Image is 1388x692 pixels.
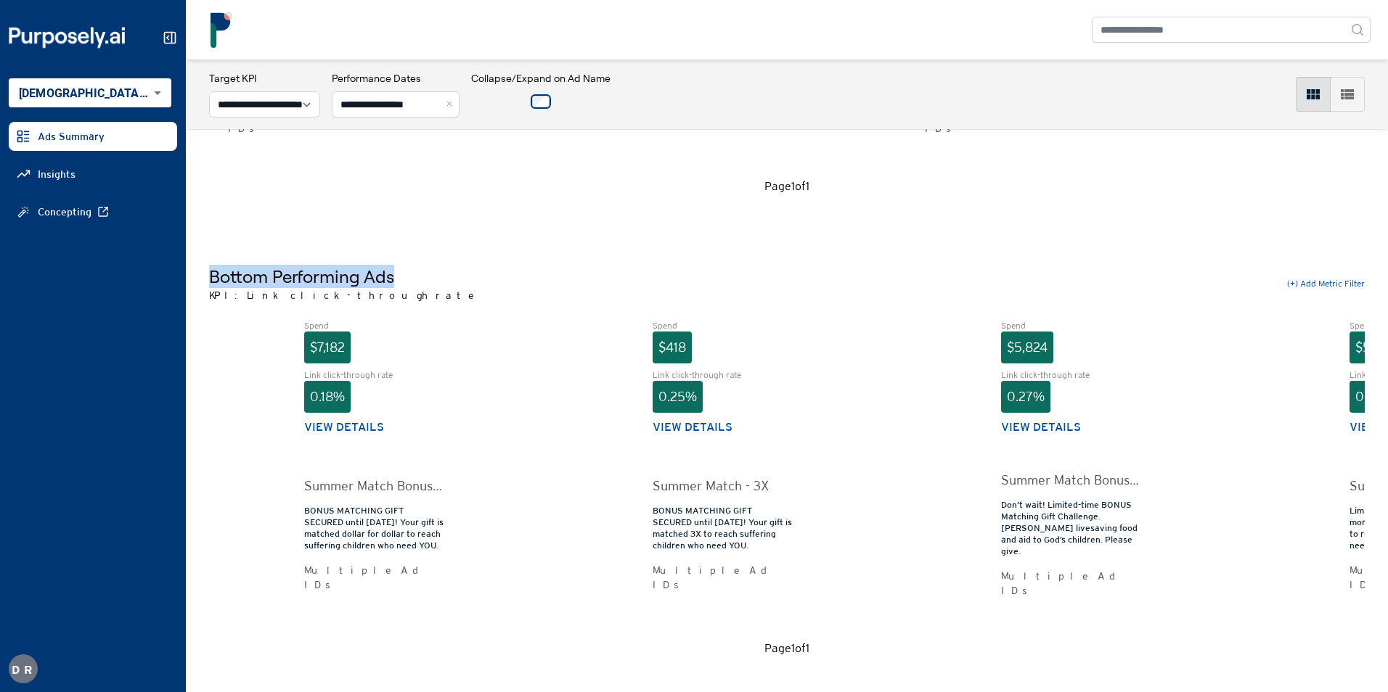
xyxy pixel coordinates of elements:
[1001,499,1140,557] div: Don’t wait! Limited-time BONUS Matching Gift Challenge. [PERSON_NAME] livesaving food and aid to ...
[9,160,177,189] a: Insights
[209,288,480,302] p: KPI: Link click-through rate
[9,654,38,683] button: DR
[332,71,460,86] h3: Performance Dates
[304,320,444,331] div: Spend
[653,381,703,413] div: 0.25%
[653,476,792,496] div: Summer Match - 3X
[653,563,792,592] div: Multiple Ad IDs
[653,320,792,331] div: Spend
[1287,278,1365,289] button: (+) Add Metric Filter
[38,167,75,181] span: Insights
[209,265,480,288] h5: Bottom Performing Ads
[9,197,177,226] a: Concepting
[304,331,351,363] div: $7,182
[653,369,792,381] div: Link click-through rate
[1001,320,1140,331] div: Spend
[9,654,38,683] div: D R
[1001,331,1053,363] div: $5,824
[203,12,240,48] img: logo
[9,78,171,107] div: [DEMOGRAPHIC_DATA] World Relief
[304,419,384,436] button: View details
[653,331,692,363] div: $418
[1001,369,1140,381] div: Link click-through rate
[653,505,792,551] div: BONUS MATCHING GIFT SECURED until [DATE]! Your gift is matched 3X to reach suffering children who...
[764,640,809,657] div: Page 1 of 1
[1001,381,1050,413] div: 0.27%
[653,419,732,436] button: View details
[9,122,177,151] a: Ads Summary
[38,205,91,219] span: Concepting
[304,369,444,381] div: Link click-through rate
[304,563,444,592] div: Multiple Ad IDs
[38,129,105,144] span: Ads Summary
[764,178,809,195] div: Page 1 of 1
[1001,470,1140,490] div: Summer Match Bonus - Child
[1001,569,1140,598] div: Multiple Ad IDs
[304,476,444,496] div: Summer Match Bonus - 2X
[1001,419,1081,436] button: View details
[304,381,351,413] div: 0.18%
[304,505,444,551] div: BONUS MATCHING GIFT SECURED until [DATE]! Your gift is matched dollar for dollar to reach sufferi...
[471,71,611,86] h3: Collapse/Expand on Ad Name
[1350,331,1384,363] div: $52
[444,91,460,118] button: Close
[209,71,320,86] h3: Target KPI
